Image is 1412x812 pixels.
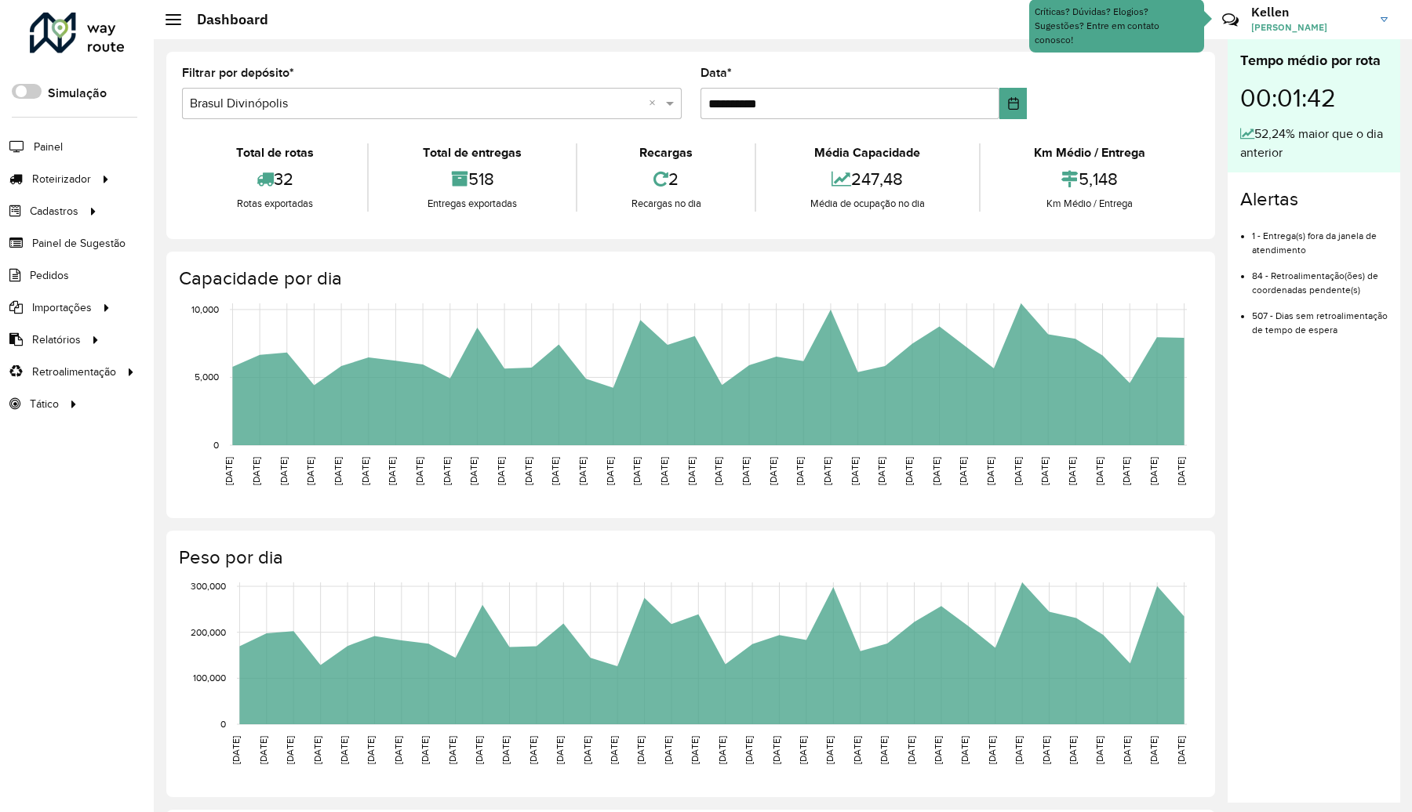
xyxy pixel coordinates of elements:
text: 0 [220,719,226,729]
text: [DATE] [771,736,781,764]
span: Retroalimentação [32,364,116,380]
li: 1 - Entrega(s) fora da janela de atendimento [1252,217,1388,257]
text: [DATE] [1041,736,1051,764]
text: 200,000 [191,627,226,637]
div: Tempo médio por rota [1240,50,1388,71]
text: [DATE] [474,736,484,764]
text: [DATE] [795,457,805,485]
text: [DATE] [468,457,479,485]
span: Relatórios [32,332,81,348]
text: [DATE] [904,457,914,485]
text: [DATE] [258,736,268,764]
text: [DATE] [852,736,862,764]
text: [DATE] [1013,457,1023,485]
text: [DATE] [1176,736,1186,764]
text: [DATE] [360,457,370,485]
text: [DATE] [555,736,565,764]
div: 32 [186,162,363,196]
text: [DATE] [577,457,588,485]
div: 52,24% maior que o dia anterior [1240,125,1388,162]
text: 300,000 [191,581,226,591]
text: 100,000 [193,672,226,683]
text: [DATE] [713,457,723,485]
h2: Dashboard [181,11,268,28]
div: Km Médio / Entrega [984,196,1195,212]
span: Painel [34,139,63,155]
text: [DATE] [906,736,916,764]
text: [DATE] [958,457,968,485]
text: [DATE] [690,736,700,764]
a: Contato Rápido [1214,3,1247,37]
text: [DATE] [1148,457,1159,485]
text: [DATE] [987,736,997,764]
text: [DATE] [798,736,808,764]
h3: Kellen [1251,5,1369,20]
text: [DATE] [387,457,397,485]
div: Média de ocupação no dia [760,196,974,212]
text: [DATE] [824,736,835,764]
button: Choose Date [999,88,1026,119]
text: [DATE] [305,457,315,485]
div: Entregas exportadas [373,196,571,212]
text: [DATE] [447,736,457,764]
div: Total de entregas [373,143,571,162]
div: Recargas [581,143,751,162]
label: Filtrar por depósito [182,63,294,82]
span: Roteirizador [32,171,91,187]
h4: Capacidade por dia [179,267,1199,290]
li: 84 - Retroalimentação(ões) de coordenadas pendente(s) [1252,257,1388,297]
div: Km Médio / Entrega [984,143,1195,162]
span: Painel de Sugestão [32,235,126,252]
text: [DATE] [582,736,592,764]
div: Total de rotas [186,143,363,162]
text: [DATE] [523,457,533,485]
span: Importações [32,299,92,316]
div: 2 [581,162,751,196]
text: [DATE] [850,457,860,485]
text: [DATE] [1014,736,1024,764]
text: [DATE] [879,736,889,764]
text: [DATE] [278,457,289,485]
text: [DATE] [500,736,511,764]
text: [DATE] [285,736,295,764]
text: [DATE] [717,736,727,764]
text: [DATE] [635,736,646,764]
text: [DATE] [420,736,430,764]
h4: Peso por dia [179,546,1199,569]
label: Simulação [48,84,107,103]
text: [DATE] [442,457,452,485]
text: [DATE] [312,736,322,764]
h4: Alertas [1240,188,1388,211]
span: Cadastros [30,203,78,219]
text: [DATE] [822,457,832,485]
text: [DATE] [609,736,619,764]
text: [DATE] [1094,736,1104,764]
text: 10,000 [191,304,219,314]
text: [DATE] [605,457,615,485]
text: 5,000 [195,372,219,382]
text: [DATE] [741,457,751,485]
text: [DATE] [366,736,376,764]
text: [DATE] [876,457,886,485]
div: Rotas exportadas [186,196,363,212]
text: [DATE] [333,457,343,485]
span: Pedidos [30,267,69,284]
text: [DATE] [496,457,506,485]
text: [DATE] [631,457,642,485]
text: [DATE] [414,457,424,485]
span: Clear all [649,94,662,113]
text: [DATE] [959,736,970,764]
div: Recargas no dia [581,196,751,212]
div: 518 [373,162,571,196]
li: 507 - Dias sem retroalimentação de tempo de espera [1252,297,1388,337]
text: [DATE] [744,736,754,764]
text: [DATE] [1148,736,1159,764]
text: [DATE] [663,736,673,764]
text: [DATE] [393,736,403,764]
text: [DATE] [1068,736,1078,764]
text: [DATE] [933,736,943,764]
text: [DATE] [985,457,995,485]
text: [DATE] [251,457,261,485]
text: [DATE] [1067,457,1077,485]
div: Média Capacidade [760,143,974,162]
